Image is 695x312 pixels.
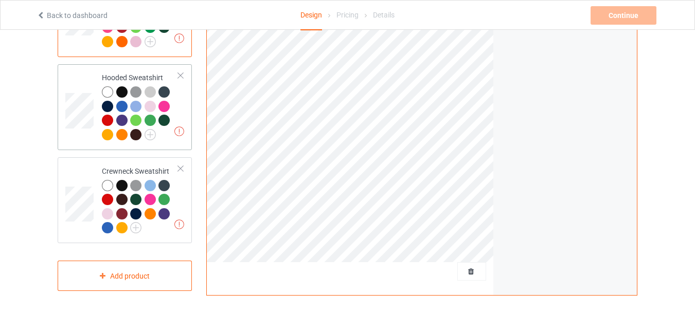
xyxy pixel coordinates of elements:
div: Design [300,1,322,30]
div: Hooded Sweatshirt [102,72,179,139]
img: svg+xml;base64,PD94bWwgdmVyc2lvbj0iMS4wIiBlbmNvZGluZz0iVVRGLTgiPz4KPHN2ZyB3aWR0aD0iMjJweCIgaGVpZ2... [130,222,141,233]
img: svg+xml;base64,PD94bWwgdmVyc2lvbj0iMS4wIiBlbmNvZGluZz0iVVRGLTgiPz4KPHN2ZyB3aWR0aD0iMjJweCIgaGVpZ2... [145,129,156,140]
img: exclamation icon [174,126,184,136]
img: exclamation icon [174,219,184,229]
img: svg+xml;base64,PD94bWwgdmVyc2lvbj0iMS4wIiBlbmNvZGluZz0iVVRGLTgiPz4KPHN2ZyB3aWR0aD0iMjJweCIgaGVpZ2... [145,36,156,47]
div: Crewneck Sweatshirt [102,166,179,233]
a: Back to dashboard [37,11,108,20]
div: Crewneck Sweatshirt [58,157,192,243]
div: Details [373,1,395,29]
div: Add product [58,261,192,291]
div: Hooded Sweatshirt [58,64,192,150]
img: exclamation icon [174,33,184,43]
div: Pricing [336,1,359,29]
